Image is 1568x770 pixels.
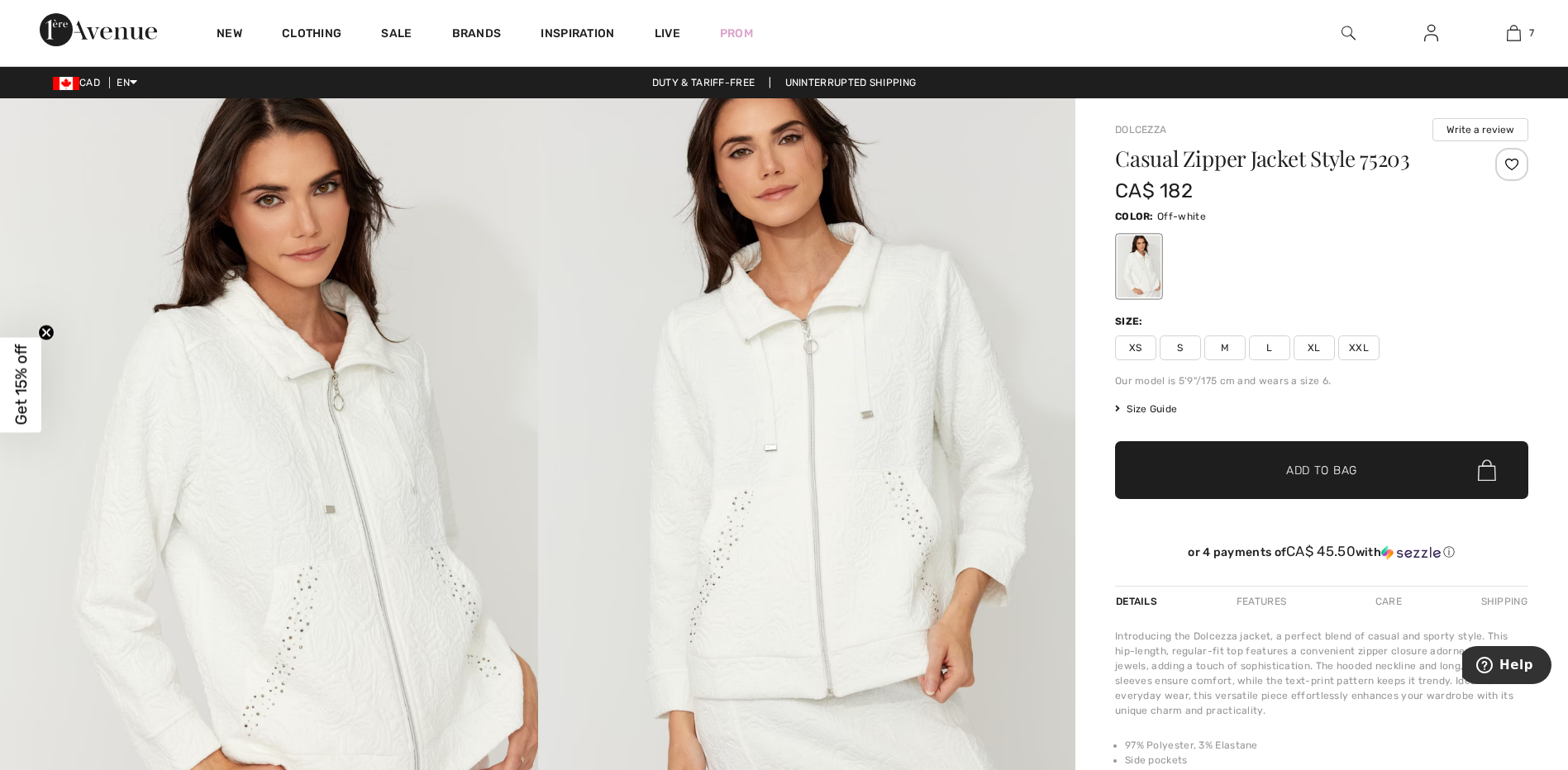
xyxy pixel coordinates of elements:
[1115,211,1154,222] span: Color:
[1381,545,1441,560] img: Sezzle
[282,26,341,44] a: Clothing
[1361,587,1416,616] div: Care
[655,25,680,42] a: Live
[53,77,79,90] img: Canadian Dollar
[1424,23,1438,43] img: My Info
[217,26,242,44] a: New
[1115,335,1156,360] span: XS
[1432,118,1528,141] button: Write a review
[381,26,412,44] a: Sale
[1507,23,1521,43] img: My Bag
[38,325,55,341] button: Close teaser
[720,25,753,42] a: Prom
[12,345,31,425] span: Get 15% off
[1115,544,1528,560] div: or 4 payments of with
[1286,543,1356,559] span: CA$ 45.50
[1115,629,1528,718] div: Introducing the Dolcezza jacket, a perfect blend of casual and sporty style. This hip-length, reg...
[1115,544,1528,566] div: or 4 payments ofCA$ 45.50withSezzle Click to learn more about Sezzle
[1462,646,1551,687] iframe: Opens a widget where you can find more information
[1115,373,1528,388] div: Our model is 5'9"/175 cm and wears a size 6.
[1115,179,1193,202] span: CA$ 182
[1342,23,1356,43] img: search the website
[1115,124,1166,135] a: Dolcezza
[53,77,107,88] span: CAD
[1160,335,1201,360] span: S
[1249,335,1290,360] span: L
[1473,23,1554,43] a: 7
[1338,335,1380,360] span: XXL
[1411,23,1451,44] a: Sign In
[40,13,157,46] img: 1ère Avenue
[1125,738,1528,753] li: 97% Polyester, 3% Elastane
[1294,335,1335,360] span: XL
[1477,587,1528,616] div: Shipping
[1115,402,1177,416] span: Size Guide
[452,26,502,44] a: Brands
[1118,235,1161,297] div: Off-white
[1115,587,1161,616] div: Details
[117,77,137,88] span: EN
[1157,211,1206,222] span: Off-white
[1204,335,1246,360] span: M
[1529,26,1534,40] span: 7
[1115,314,1146,329] div: Size:
[1125,753,1528,768] li: Side pockets
[541,26,614,44] span: Inspiration
[1286,462,1357,479] span: Add to Bag
[1222,587,1300,616] div: Features
[1115,441,1528,499] button: Add to Bag
[1115,148,1460,169] h1: Casual Zipper Jacket Style 75203
[1478,459,1496,481] img: Bag.svg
